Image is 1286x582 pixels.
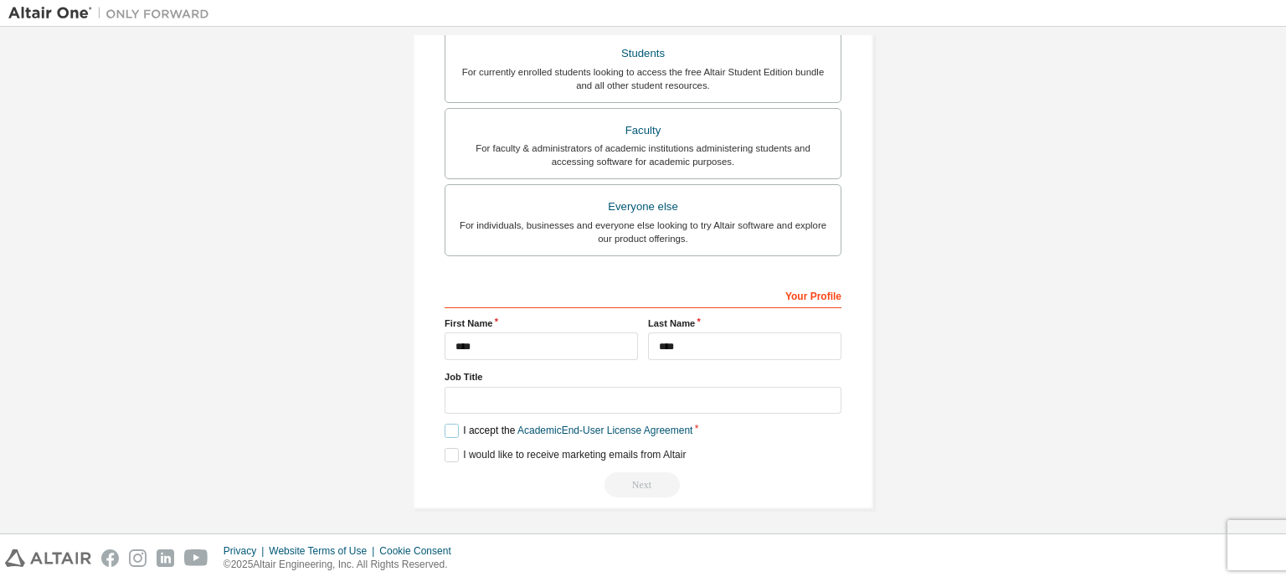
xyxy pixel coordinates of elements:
[101,549,119,567] img: facebook.svg
[445,448,686,462] label: I would like to receive marketing emails from Altair
[455,119,831,142] div: Faculty
[8,5,218,22] img: Altair One
[5,549,91,567] img: altair_logo.svg
[157,549,174,567] img: linkedin.svg
[129,549,147,567] img: instagram.svg
[445,424,692,438] label: I accept the
[445,472,841,497] div: Read and acccept EULA to continue
[445,281,841,308] div: Your Profile
[269,544,379,558] div: Website Terms of Use
[455,195,831,219] div: Everyone else
[517,425,692,436] a: Academic End-User License Agreement
[379,544,460,558] div: Cookie Consent
[224,544,269,558] div: Privacy
[455,65,831,92] div: For currently enrolled students looking to access the free Altair Student Edition bundle and all ...
[445,317,638,330] label: First Name
[455,142,831,168] div: For faculty & administrators of academic institutions administering students and accessing softwa...
[184,549,208,567] img: youtube.svg
[455,42,831,65] div: Students
[445,370,841,384] label: Job Title
[455,219,831,245] div: For individuals, businesses and everyone else looking to try Altair software and explore our prod...
[648,317,841,330] label: Last Name
[224,558,461,572] p: © 2025 Altair Engineering, Inc. All Rights Reserved.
